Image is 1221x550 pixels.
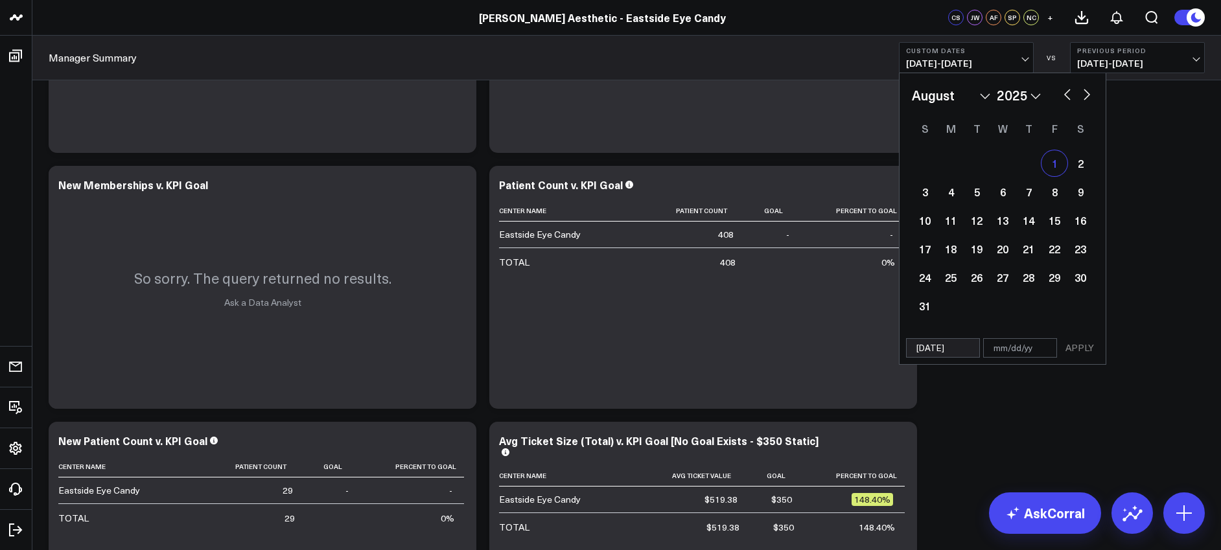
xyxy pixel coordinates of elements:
[749,465,804,487] th: Goal
[745,200,801,222] th: Goal
[852,493,893,506] div: 148.40%
[58,484,140,497] div: Eastside Eye Candy
[499,178,623,192] div: Patient Count v. KPI Goal
[499,493,581,506] div: Eastside Eye Candy
[801,200,905,222] th: Percent To Goal
[804,465,905,487] th: Percent To Goal
[134,268,391,288] p: So sorry. The query returned no results.
[224,296,301,308] a: Ask a Data Analyst
[499,433,819,448] div: Avg Ticket Size (Total) v. KPI Goal [No Goal Exists - $350 Static]
[859,521,895,534] div: 148.40%
[499,228,581,241] div: Eastside Eye Candy
[964,118,990,139] div: Tuesday
[890,228,893,241] div: -
[906,338,980,358] input: mm/dd/yy
[1005,10,1020,25] div: SP
[1077,58,1198,69] span: [DATE] - [DATE]
[1040,54,1064,62] div: VS
[49,51,137,65] a: Manager Summary
[360,456,464,477] th: Percent To Goal
[989,492,1101,534] a: AskCorral
[1041,118,1067,139] div: Friday
[499,200,640,222] th: Center Name
[499,256,529,269] div: TOTAL
[899,42,1034,73] button: Custom Dates[DATE]-[DATE]
[1047,13,1053,22] span: +
[938,118,964,139] div: Monday
[200,456,305,477] th: Patient Count
[449,484,452,497] div: -
[58,512,89,525] div: TOTAL
[305,456,360,477] th: Goal
[58,178,208,192] div: New Memberships v. KPI Goal
[983,338,1057,358] input: mm/dd/yy
[283,484,293,497] div: 29
[1016,118,1041,139] div: Thursday
[1023,10,1039,25] div: NC
[1077,47,1198,54] b: Previous Period
[773,521,794,534] div: $350
[948,10,964,25] div: CS
[990,118,1016,139] div: Wednesday
[640,200,745,222] th: Patient Count
[771,493,792,506] div: $350
[1070,42,1205,73] button: Previous Period[DATE]-[DATE]
[441,512,454,525] div: 0%
[499,521,529,534] div: TOTAL
[906,58,1027,69] span: [DATE] - [DATE]
[786,228,789,241] div: -
[986,10,1001,25] div: AF
[345,484,349,497] div: -
[704,493,738,506] div: $519.38
[1042,10,1058,25] button: +
[479,10,726,25] a: [PERSON_NAME] Aesthetic - Eastside Eye Candy
[718,228,734,241] div: 408
[881,256,895,269] div: 0%
[636,465,750,487] th: Avg Ticket Value
[906,47,1027,54] b: Custom Dates
[499,465,636,487] th: Center Name
[912,118,938,139] div: Sunday
[720,256,736,269] div: 408
[285,512,295,525] div: 29
[1060,338,1099,358] button: APPLY
[706,521,739,534] div: $519.38
[967,10,983,25] div: JW
[58,456,200,477] th: Center Name
[58,433,207,448] div: New Patient Count v. KPI Goal
[1067,118,1093,139] div: Saturday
